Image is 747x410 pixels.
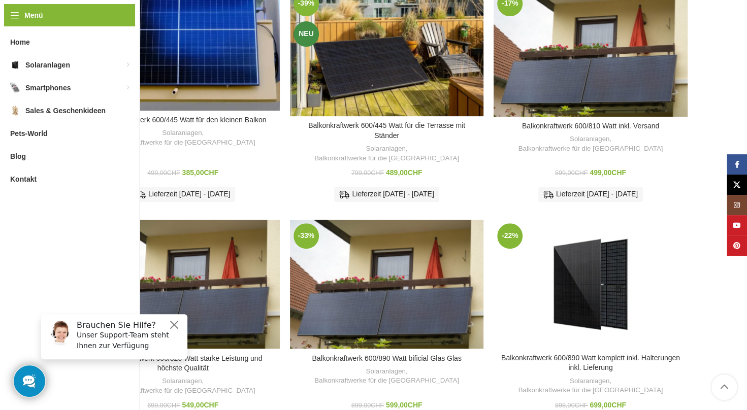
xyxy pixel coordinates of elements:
span: Pets-World [10,124,48,143]
img: Customer service [14,14,40,40]
a: Balkonkraftwerke für die [GEOGRAPHIC_DATA] [314,376,459,386]
a: Balkonkraftwerk 600/890 Watt bificial Glas Glas [312,354,461,362]
bdi: 699,00 [147,402,180,409]
span: CHF [204,168,218,177]
bdi: 599,00 [555,169,588,177]
bdi: 385,00 [182,168,219,177]
span: CHF [371,402,384,409]
a: Balkonkraftwerk 600/890 Watt bificial Glas Glas [290,220,483,349]
a: YouTube Social Link [727,215,747,235]
bdi: 899,00 [351,402,384,409]
span: -33% [294,223,319,249]
a: Balkonkraftwerke für die [GEOGRAPHIC_DATA] [314,154,459,163]
span: CHF [167,169,180,177]
p: Unser Support-Team steht Ihnen zur Verfügung [44,24,148,45]
a: Balkonkraftwerke für die [GEOGRAPHIC_DATA] [111,386,255,396]
div: Lieferzeit [DATE] - [DATE] [538,187,643,202]
div: , [499,377,682,395]
span: CHF [611,401,626,409]
span: -22% [497,223,523,249]
a: Balkonkraftwerk 600/890 Watt komplett inkl. Halterungen inkl. Lieferung [501,354,680,372]
div: , [91,377,275,395]
bdi: 699,00 [590,401,626,409]
span: CHF [408,168,423,177]
a: Balkonkraftwerke für die [GEOGRAPHIC_DATA] [518,386,663,395]
a: Solaranlagen [570,377,609,386]
a: Solaranlagen [162,128,202,138]
span: Sales & Geschenkideen [25,101,106,120]
a: Balkonkraftwerk 600/890 Watt komplett inkl. Halterungen inkl. Lieferung [494,220,687,349]
span: CHF [574,169,588,177]
span: Kontakt [10,170,37,188]
bdi: 549,00 [182,401,219,409]
a: X Social Link [727,175,747,195]
a: Balkonkraftwerk 600/810 Watt inkl. Versand [522,122,659,130]
a: Balkonkraftwerk 600/820 Watt starke Leistung und höchste Qualität [86,220,280,349]
a: Facebook Social Link [727,154,747,175]
a: Balkonkraftwerk 600/445 Watt für die Terrasse mit Ständer [308,121,465,140]
span: Blog [10,147,26,165]
img: Smartphones [10,83,20,93]
div: , [499,134,682,153]
a: Solaranlagen [570,134,609,144]
span: CHF [204,401,218,409]
span: Neu [294,21,319,47]
bdi: 799,00 [351,169,384,177]
div: , [91,128,275,147]
span: Solaranlagen [25,56,70,74]
a: Balkonkraftwerke für die [GEOGRAPHIC_DATA] [111,138,255,148]
span: CHF [408,401,423,409]
a: Instagram Social Link [727,195,747,215]
a: Solaranlagen [162,377,202,386]
bdi: 489,00 [386,168,423,177]
div: , [295,144,478,163]
bdi: 499,00 [590,168,626,177]
button: Close [135,13,147,25]
span: CHF [167,402,180,409]
bdi: 599,00 [386,401,423,409]
span: Menü [24,10,43,21]
div: Lieferzeit [DATE] - [DATE] [131,187,235,202]
span: CHF [371,169,384,177]
span: Home [10,33,30,51]
bdi: 499,00 [147,169,180,177]
img: Solaranlagen [10,60,20,70]
h6: Brauchen Sie Hilfe? [44,14,148,24]
a: Balkonkraftwerk 600/445 Watt für den kleinen Balkon [100,116,267,124]
img: Sales & Geschenkideen [10,106,20,116]
bdi: 898,00 [555,402,588,409]
span: CHF [611,168,626,177]
a: Balkonkraftwerke für die [GEOGRAPHIC_DATA] [518,144,663,154]
a: Solaranlagen [366,144,405,154]
span: CHF [574,402,588,409]
div: Lieferzeit [DATE] - [DATE] [334,187,439,202]
a: Solaranlagen [366,367,405,377]
a: Pinterest Social Link [727,235,747,256]
div: , [295,367,478,386]
a: Scroll to top button [711,374,737,400]
span: Smartphones [25,79,71,97]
